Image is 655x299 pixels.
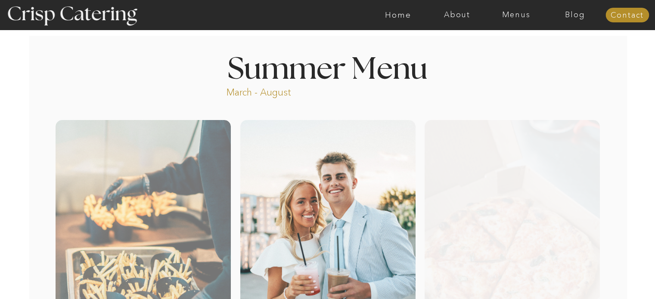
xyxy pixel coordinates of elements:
[487,11,546,19] a: Menus
[546,11,605,19] a: Blog
[208,55,447,80] h1: Summer Menu
[569,256,655,299] iframe: podium webchat widget bubble
[369,11,428,19] a: Home
[227,86,345,96] p: March - August
[428,11,487,19] a: About
[605,11,649,20] a: Contact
